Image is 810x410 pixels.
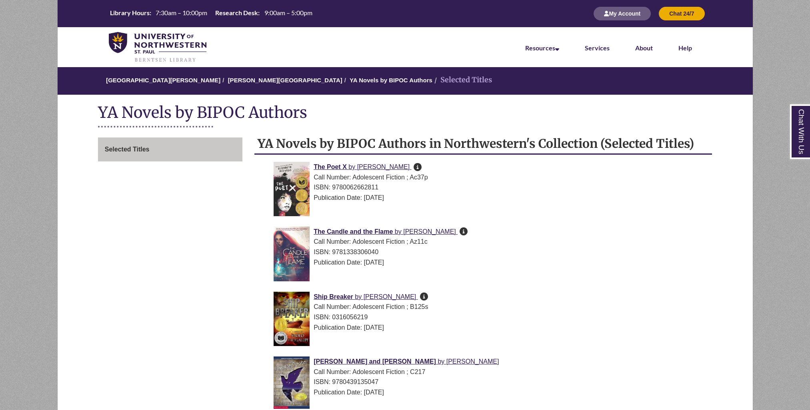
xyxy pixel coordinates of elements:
img: Cover Art [274,356,310,408]
span: [PERSON_NAME] [364,293,416,300]
li: Selected Titles [432,74,492,86]
div: Call Number: Adolescent Fiction ; C217 [274,367,706,377]
span: The Poet X [314,163,347,170]
div: ISBN: 9780062662811 [274,182,706,193]
span: The Candle and the Flame [314,228,393,235]
a: [PERSON_NAME][GEOGRAPHIC_DATA] [228,77,342,84]
a: Resources [525,44,559,52]
a: Help [678,44,692,52]
div: Call Number: Adolescent Fiction ; Az11c [274,237,706,247]
a: Cover Art Ship Breaker by [PERSON_NAME] [314,293,418,300]
a: Selected Titles [98,137,242,161]
div: ISBN: 0316056219 [274,312,706,322]
img: Cover Art [274,292,310,346]
div: Publication Date: [DATE] [274,387,706,398]
div: ISBN: 9781338306040 [274,247,706,257]
img: Cover Art [274,162,310,216]
a: Cover Art The Candle and the Flame by [PERSON_NAME] [314,228,458,235]
h2: YA Novels by BIPOC Authors in Northwestern's Collection (Selected Titles) [254,133,712,155]
span: by [395,228,402,235]
button: Chat 24/7 [659,7,704,20]
img: UNWSP Library Logo [109,32,207,63]
div: Call Number: Adolescent Fiction ; B125s [274,302,706,312]
a: Cover Art The Poet X by [PERSON_NAME] [314,163,412,170]
th: Research Desk: [212,8,261,17]
span: by [438,358,444,365]
h1: YA Novels by BIPOC Authors [98,103,712,124]
span: [PERSON_NAME] [357,163,410,170]
div: Call Number: Adolescent Fiction ; Ac37p [274,172,706,183]
table: Hours Today [107,8,316,18]
th: Library Hours: [107,8,152,17]
a: My Account [594,10,651,17]
span: Selected Titles [105,146,150,153]
a: Hours Today [107,8,316,19]
div: Guide Page Menu [98,137,242,161]
a: Services [585,44,610,52]
a: Chat 24/7 [659,10,704,17]
span: [PERSON_NAME] [403,228,456,235]
button: My Account [594,7,651,20]
span: by [355,293,362,300]
span: Ship Breaker [314,293,353,300]
img: Cover Art [274,227,310,281]
span: 9:00am – 5:00pm [264,9,312,16]
div: Publication Date: [DATE] [274,257,706,268]
span: [PERSON_NAME] [446,358,499,365]
div: Publication Date: [DATE] [274,193,706,203]
a: Cover Art [PERSON_NAME] and [PERSON_NAME] by [PERSON_NAME] [314,358,499,365]
a: About [635,44,653,52]
span: [PERSON_NAME] and [PERSON_NAME] [314,358,436,365]
span: 7:30am – 10:00pm [156,9,207,16]
a: YA Novels by BIPOC Authors [350,77,432,84]
a: [GEOGRAPHIC_DATA][PERSON_NAME] [106,77,220,84]
span: by [348,163,355,170]
div: ISBN: 9780439135047 [274,377,706,387]
div: Publication Date: [DATE] [274,322,706,333]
